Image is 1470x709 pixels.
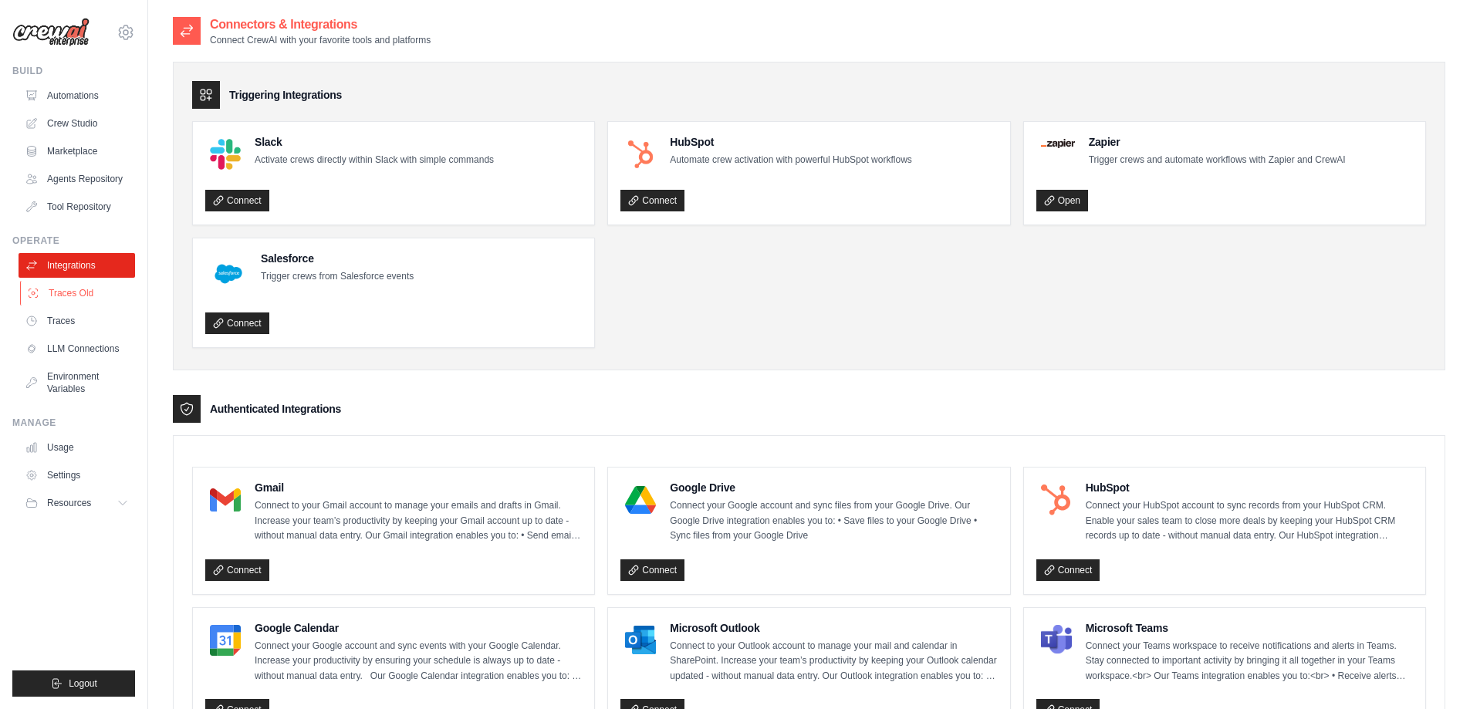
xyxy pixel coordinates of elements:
[205,559,269,581] a: Connect
[670,153,911,168] p: Automate crew activation with powerful HubSpot workflows
[1086,639,1413,684] p: Connect your Teams workspace to receive notifications and alerts in Teams. Stay connected to impo...
[670,134,911,150] h4: HubSpot
[625,625,656,656] img: Microsoft Outlook Logo
[210,401,341,417] h3: Authenticated Integrations
[69,677,97,690] span: Logout
[670,620,997,636] h4: Microsoft Outlook
[12,65,135,77] div: Build
[205,190,269,211] a: Connect
[210,625,241,656] img: Google Calendar Logo
[620,559,684,581] a: Connect
[19,139,135,164] a: Marketplace
[620,190,684,211] a: Connect
[255,498,582,544] p: Connect to your Gmail account to manage your emails and drafts in Gmail. Increase your team’s pro...
[1089,153,1346,168] p: Trigger crews and automate workflows with Zapier and CrewAI
[670,498,997,544] p: Connect your Google account and sync files from your Google Drive. Our Google Drive integration e...
[670,480,997,495] h4: Google Drive
[229,87,342,103] h3: Triggering Integrations
[210,15,431,34] h2: Connectors & Integrations
[1086,480,1413,495] h4: HubSpot
[255,480,582,495] h4: Gmail
[210,139,241,170] img: Slack Logo
[19,491,135,515] button: Resources
[19,463,135,488] a: Settings
[255,639,582,684] p: Connect your Google account and sync events with your Google Calendar. Increase your productivity...
[1036,559,1100,581] a: Connect
[19,111,135,136] a: Crew Studio
[625,139,656,170] img: HubSpot Logo
[625,484,656,515] img: Google Drive Logo
[210,34,431,46] p: Connect CrewAI with your favorite tools and platforms
[19,336,135,361] a: LLM Connections
[261,269,414,285] p: Trigger crews from Salesforce events
[47,497,91,509] span: Resources
[670,639,997,684] p: Connect to your Outlook account to manage your mail and calendar in SharePoint. Increase your tea...
[19,194,135,219] a: Tool Repository
[255,620,582,636] h4: Google Calendar
[210,255,247,292] img: Salesforce Logo
[19,167,135,191] a: Agents Repository
[1041,625,1072,656] img: Microsoft Teams Logo
[12,235,135,247] div: Operate
[1036,190,1088,211] a: Open
[261,251,414,266] h4: Salesforce
[19,253,135,278] a: Integrations
[19,83,135,108] a: Automations
[205,312,269,334] a: Connect
[20,281,137,306] a: Traces Old
[1041,484,1072,515] img: HubSpot Logo
[255,134,494,150] h4: Slack
[1086,620,1413,636] h4: Microsoft Teams
[12,670,135,697] button: Logout
[12,18,90,47] img: Logo
[210,484,241,515] img: Gmail Logo
[12,417,135,429] div: Manage
[255,153,494,168] p: Activate crews directly within Slack with simple commands
[1086,498,1413,544] p: Connect your HubSpot account to sync records from your HubSpot CRM. Enable your sales team to clo...
[1041,139,1075,148] img: Zapier Logo
[19,309,135,333] a: Traces
[1089,134,1346,150] h4: Zapier
[19,364,135,401] a: Environment Variables
[19,435,135,460] a: Usage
